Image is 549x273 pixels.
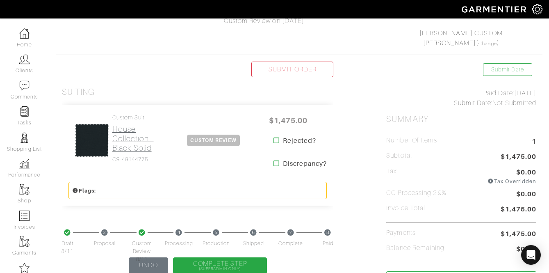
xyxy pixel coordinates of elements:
a: SUBMIT ORDER [251,62,333,77]
span: Paid Date: [483,89,514,97]
h5: Balance Remaining [386,244,444,252]
h4: C9-49144775 [112,156,167,163]
img: garments-icon-b7da505a4dc4fd61783c78ac3ca0ef83fa9d6f193b1c9dc38574b1d14d53ca28.png [19,236,30,247]
h3: Suiting [62,87,95,97]
h4: Custom Suit [112,114,167,121]
span: Draft 8/11 [62,240,73,255]
img: clients-icon-6bae9207a08558b7cb47a8932f037763ab4055f8c8b6bfacd5dc20c3e0201464.png [19,54,30,64]
span: 4 [175,229,182,236]
span: $0.00 [516,189,536,200]
span: Custom Review 8/11 [132,240,152,264]
span: Shipped [243,240,264,248]
a: [PERSON_NAME] [423,39,476,47]
div: Custom Review on [DATE] [189,16,339,26]
img: wpbRE4qfqnbS9Mknqscfb88o [75,123,109,158]
h2: House Collection - Black Solid [112,124,167,153]
span: $1,475.00 [264,112,313,129]
span: Processing [165,240,194,248]
span: 2 [101,229,108,236]
span: CUSTOM REVIEW [187,135,240,146]
a: CUSTOM REVIEW [187,136,240,144]
span: Proposal [94,240,116,248]
span: 7 [287,229,294,236]
span: 1 [532,137,536,148]
span: 8 [324,229,331,236]
h5: Invoice Total [386,204,425,212]
img: gear-icon-white-bd11855cb880d31180b6d7d6211b90ccbf57a29d726f0c71d8c61bd08dd39cc2.png [532,4,542,14]
span: $0.00 [516,244,536,255]
span: 5 [213,229,220,236]
img: dashboard-icon-dbcd8f5a0b271acd01030246c82b418ddd0df26cd7fceb0bd07c9910d44c42f6.png [19,28,30,39]
span: (SUPERADMIN ONLY) [193,267,247,271]
h5: Payments [386,229,415,237]
img: stylists-icon-eb353228a002819b7ec25b43dbf5f0378dd9e0616d9560372ff212230b889e62.png [19,133,30,143]
div: [DATE] Not Submitted [386,88,536,108]
span: Paid [323,240,333,248]
a: Submit Date [483,63,532,76]
div: Open Intercom Messenger [521,245,541,265]
img: garments-icon-b7da505a4dc4fd61783c78ac3ca0ef83fa9d6f193b1c9dc38574b1d14d53ca28.png [19,184,30,195]
strong: Rejected? [283,136,316,146]
img: garmentier-logo-header-white-b43fb05a5012e4ada735d5af1a66efaba907eab6374d6393d1fbf88cb4ef424d.png [458,2,532,16]
div: Tax Overridden [487,177,536,185]
img: graph-8b7af3c665d003b59727f371ae50e7771705bf0c487971e6e97d053d13c5068d.png [19,158,30,169]
small: Flags: [72,188,96,194]
img: orders-icon-0abe47150d42831381b5fb84f609e132dff9fe21cb692f30cb5eec754e2cba89.png [19,211,30,221]
span: $1,475.00 [501,229,536,239]
img: reminder-icon-8004d30b9f0a5d33ae49ab947aed9ed385cf756f9e5892f1edd6e32f2345188e.png [19,106,30,117]
h5: Tax [386,167,397,182]
span: $1,475.00 [501,152,536,163]
span: $0.00 [516,167,536,177]
strong: Discrepancy? [283,159,327,169]
span: 6 [250,229,257,236]
span: Production [203,240,230,248]
span: Submit Date: [454,99,493,107]
img: comment-icon-a0a6a9ef722e966f86d9cbdc48e553b5cf19dbc54f86b18d962a5391bc8f6eb6.png [19,80,30,91]
a: [PERSON_NAME] CUSTOM [419,30,503,37]
a: Custom Suit House Collection - Black Solid C9-49144775 [112,114,167,163]
span: $1,475.00 [501,204,536,216]
div: ( ) [390,28,533,48]
h5: Number of Items [386,137,437,145]
span: Complete [278,240,303,248]
h2: Summary [386,114,536,124]
h5: CC Processing 2.9% [386,189,446,197]
a: Change [478,41,497,46]
img: companies-icon-14a0f246c7e91f24465de634b560f0151b0cc5c9ce11af5fac52e6d7d6371812.png [19,263,30,273]
h5: Subtotal [386,152,412,160]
